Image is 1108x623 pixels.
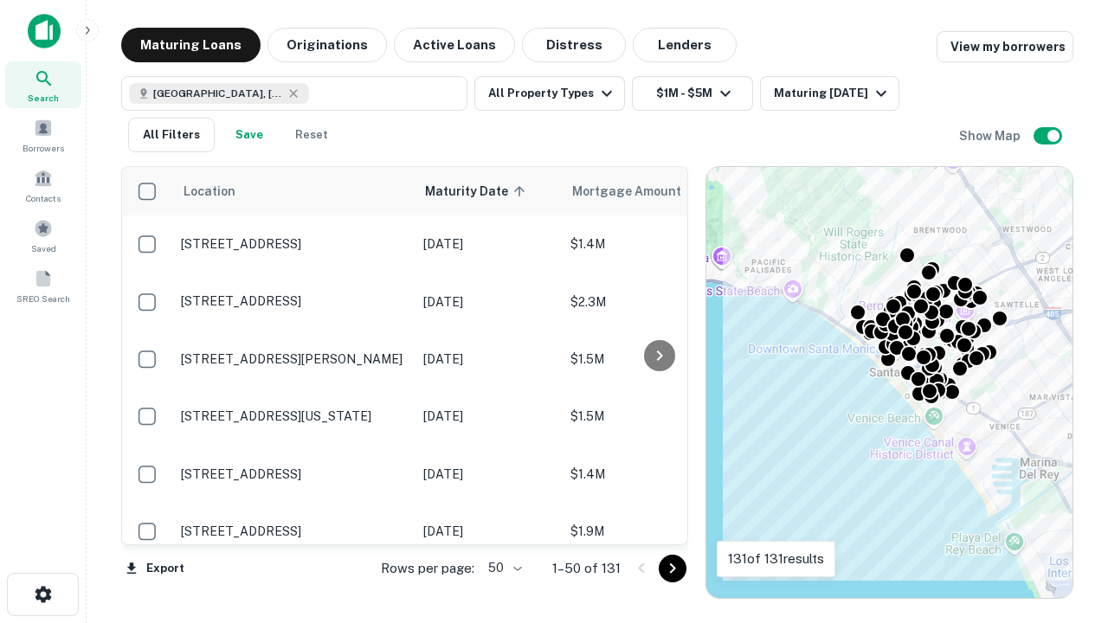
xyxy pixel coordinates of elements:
p: [STREET_ADDRESS] [181,466,406,482]
button: Maturing [DATE] [760,76,899,111]
button: Export [121,556,189,581]
div: 50 [481,556,525,581]
span: Mortgage Amount [572,181,704,202]
p: [DATE] [423,292,553,311]
span: [GEOGRAPHIC_DATA], [GEOGRAPHIC_DATA], [GEOGRAPHIC_DATA] [153,86,283,101]
span: Maturity Date [425,181,531,202]
p: 131 of 131 results [728,549,824,569]
a: Search [5,61,81,108]
th: Mortgage Amount [562,167,752,215]
a: Contacts [5,162,81,209]
a: Borrowers [5,112,81,158]
th: Location [172,167,415,215]
a: View my borrowers [937,31,1073,62]
a: SREO Search [5,262,81,309]
p: [STREET_ADDRESS] [181,523,406,539]
div: 0 0 [706,167,1073,598]
span: Borrowers [23,141,64,155]
p: [DATE] [423,407,553,426]
p: [STREET_ADDRESS] [181,293,406,309]
p: [DATE] [423,465,553,484]
p: [DATE] [423,522,553,541]
span: Contacts [26,191,61,205]
p: $1.5M [570,407,744,426]
button: Save your search to get updates of matches that match your search criteria. [222,118,277,152]
img: capitalize-icon.png [28,14,61,48]
p: [DATE] [423,350,553,369]
p: [STREET_ADDRESS] [181,236,406,252]
button: All Property Types [474,76,625,111]
span: SREO Search [16,292,70,305]
p: 1–50 of 131 [552,558,621,579]
button: All Filters [128,118,215,152]
button: [GEOGRAPHIC_DATA], [GEOGRAPHIC_DATA], [GEOGRAPHIC_DATA] [121,76,467,111]
button: Originations [267,28,387,62]
p: $1.4M [570,234,744,254]
span: Search [28,91,59,105]
button: Maturing Loans [121,28,261,62]
button: $1M - $5M [632,76,753,111]
p: [STREET_ADDRESS][US_STATE] [181,408,406,424]
p: $1.9M [570,522,744,541]
button: Go to next page [659,555,686,582]
button: Distress [522,28,626,62]
p: [DATE] [423,234,553,254]
p: $2.3M [570,292,744,311]
p: $1.5M [570,350,744,369]
button: Lenders [633,28,737,62]
h6: Show Map [959,126,1023,145]
button: Reset [284,118,339,152]
iframe: Chat Widget [1021,485,1108,568]
th: Maturity Date [415,167,562,215]
a: Saved [5,212,81,259]
p: $1.4M [570,465,744,484]
button: Active Loans [394,28,515,62]
p: Rows per page: [381,558,474,579]
p: [STREET_ADDRESS][PERSON_NAME] [181,351,406,367]
div: Maturing [DATE] [774,83,892,104]
span: Saved [31,241,56,255]
span: Location [183,181,235,202]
